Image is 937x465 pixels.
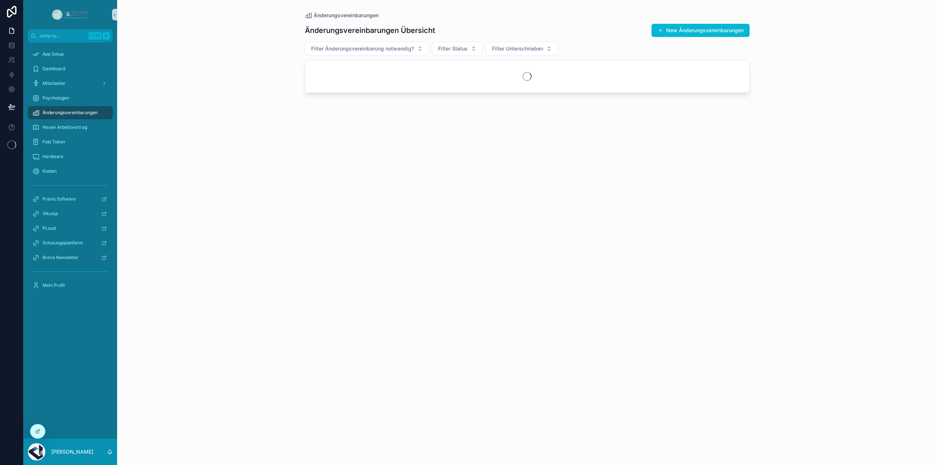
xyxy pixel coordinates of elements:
[28,251,113,264] a: Brevo Newsletter
[311,45,414,52] span: Filter Änderungsvereinbarung notwendig?
[42,51,64,57] span: App Setup
[305,42,429,56] button: Select Button
[51,448,93,455] p: [PERSON_NAME]
[28,77,113,90] a: Mitarbeiter
[42,139,65,145] span: Fobi Token
[51,9,89,20] img: App logo
[28,91,113,105] a: Psychologen
[28,192,113,206] a: Praxis Software
[42,154,63,160] span: Hardware
[42,95,69,101] span: Psychologen
[89,32,102,40] span: Ctrl
[305,25,435,35] h1: Änderungsvereinbarungen Übersicht
[42,168,57,174] span: Kosten
[28,207,113,220] a: Vikunja
[42,211,58,217] span: Vikunja
[432,42,483,56] button: Select Button
[42,196,76,202] span: Praxis Software
[42,225,56,231] span: PLoud
[42,80,66,86] span: Mitarbeiter
[28,106,113,119] a: Änderungsvereinbarungen
[28,135,113,149] a: Fobi Token
[42,240,83,246] span: Schulungsplattform
[28,48,113,61] a: App Setup
[28,150,113,163] a: Hardware
[492,45,543,52] span: Filter Unterschrieben
[28,222,113,235] a: PLoud
[28,29,113,42] button: Jump to...CtrlK
[39,33,86,39] span: Jump to...
[28,121,113,134] a: Neuen Arbeitsvertrag
[42,282,65,288] span: Mein Profil
[23,42,117,301] div: scrollable content
[305,12,378,19] a: Änderungsvereinbarungen
[28,165,113,178] a: Kosten
[28,62,113,75] a: Dashboard
[28,236,113,250] a: Schulungsplattform
[28,279,113,292] a: Mein Profil
[438,45,468,52] span: Filter Status
[103,33,109,39] span: K
[42,110,98,116] span: Änderungsvereinbarungen
[42,124,87,130] span: Neuen Arbeitsvertrag
[314,12,378,19] span: Änderungsvereinbarungen
[42,66,65,72] span: Dashboard
[486,42,558,56] button: Select Button
[42,255,79,260] span: Brevo Newsletter
[652,24,750,37] button: New Änderungsvereinbarungen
